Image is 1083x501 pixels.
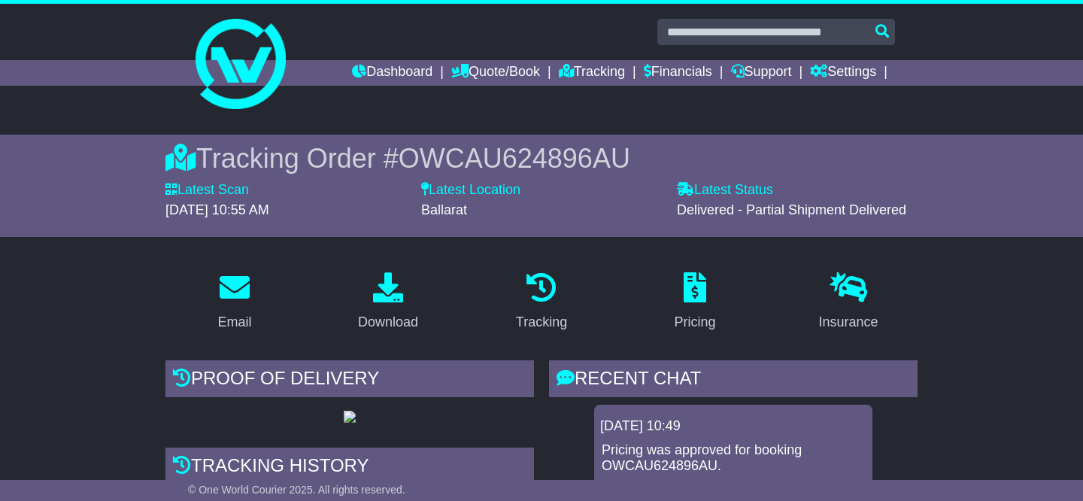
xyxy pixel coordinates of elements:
[165,182,249,199] label: Latest Scan
[348,267,428,338] a: Download
[810,60,876,86] a: Settings
[818,312,878,332] div: Insurance
[808,267,887,338] a: Insurance
[516,312,567,332] div: Tracking
[165,202,269,217] span: [DATE] 10:55 AM
[451,60,540,86] a: Quote/Book
[165,142,918,175] div: Tracking Order #
[421,182,520,199] label: Latest Location
[399,143,630,174] span: OWCAU624896AU
[677,202,906,217] span: Delivered - Partial Shipment Delivered
[506,267,577,338] a: Tracking
[731,60,792,86] a: Support
[188,484,405,496] span: © One World Courier 2025. All rights reserved.
[644,60,712,86] a: Financials
[208,267,261,338] a: Email
[600,418,866,435] div: [DATE] 10:49
[217,312,251,332] div: Email
[549,360,918,401] div: RECENT CHAT
[602,442,865,475] p: Pricing was approved for booking OWCAU624896AU.
[559,60,625,86] a: Tracking
[165,360,534,401] div: Proof of Delivery
[344,411,356,423] img: GetPodImage
[358,312,418,332] div: Download
[664,267,725,338] a: Pricing
[421,202,467,217] span: Ballarat
[674,312,715,332] div: Pricing
[165,448,534,488] div: Tracking history
[677,182,773,199] label: Latest Status
[352,60,432,86] a: Dashboard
